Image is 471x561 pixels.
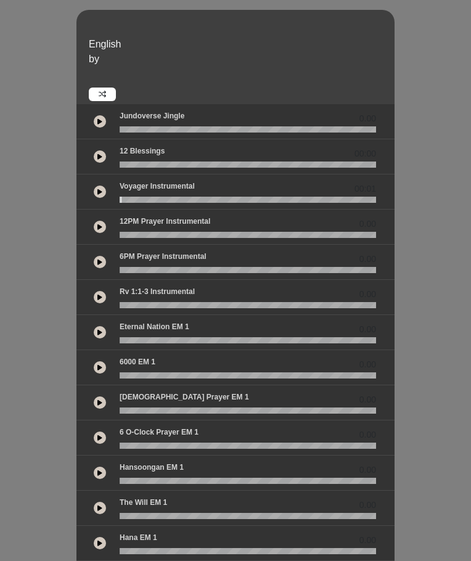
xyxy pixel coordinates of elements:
span: 0.00 [359,534,376,547]
p: The Will EM 1 [120,497,167,508]
span: 0.00 [359,323,376,336]
span: 0.00 [359,218,376,231]
p: [DEMOGRAPHIC_DATA] prayer EM 1 [120,391,249,403]
p: Hansoongan EM 1 [120,462,184,473]
span: 00:01 [354,182,376,195]
p: 12PM Prayer Instrumental [120,216,210,227]
span: 0.00 [359,393,376,406]
p: 6PM Prayer Instrumental [120,251,207,262]
p: 6000 EM 1 [120,356,155,367]
span: 0.00 [359,499,376,512]
p: Rv 1:1-3 Instrumental [120,286,195,297]
p: Voyager Instrumental [120,181,195,192]
p: 6 o-clock prayer EM 1 [120,427,199,438]
p: Eternal Nation EM 1 [120,321,189,332]
p: Hana EM 1 [120,532,157,543]
span: 00:00 [354,147,376,160]
span: 0.00 [359,358,376,371]
span: 0.00 [359,428,376,441]
span: 0.00 [359,288,376,301]
span: 0.00 [359,112,376,125]
span: 0.00 [359,464,376,477]
p: 12 Blessings [120,145,165,157]
p: English [89,37,391,52]
span: by [89,54,99,64]
p: Jundoverse Jingle [120,110,184,121]
span: 0.00 [359,253,376,266]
